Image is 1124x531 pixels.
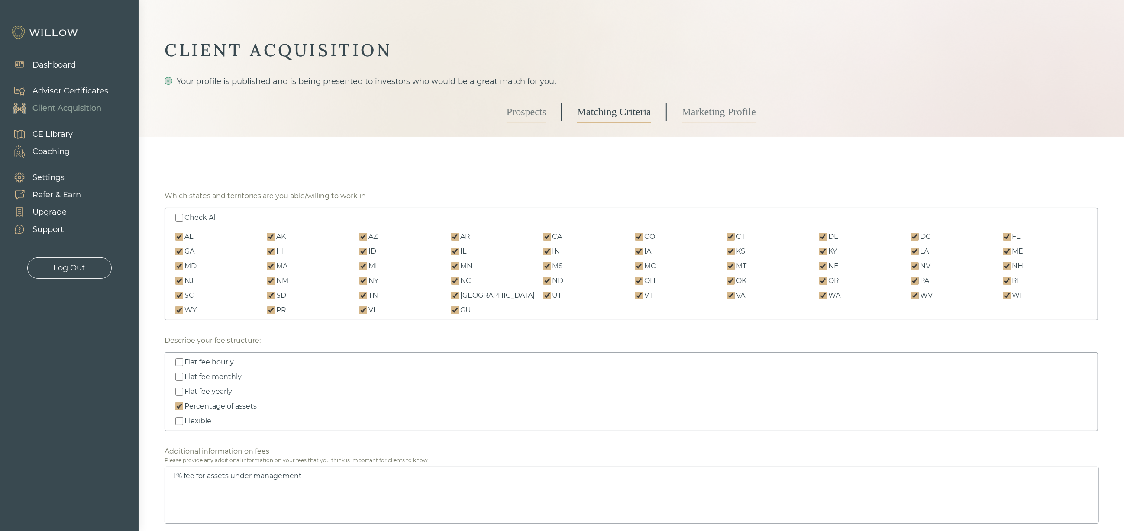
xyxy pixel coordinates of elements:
[644,246,651,257] div: IA
[267,277,275,285] input: NM
[828,261,839,271] div: NE
[368,261,377,271] div: MI
[32,146,70,158] div: Coaching
[165,335,261,346] div: Describe your fee structure:
[1012,261,1024,271] div: NH
[1012,290,1022,301] div: WI
[635,248,643,255] input: IA
[175,417,183,425] input: Flexible
[1012,276,1020,286] div: RI
[828,246,837,257] div: KY
[451,233,459,241] input: AR
[175,388,183,396] input: Flat fee yearly
[635,233,643,241] input: CO
[165,39,1098,61] div: CLIENT ACQUISITION
[267,248,275,255] input: HI
[276,305,286,315] div: PR
[552,261,563,271] div: MS
[736,276,746,286] div: OK
[165,77,172,85] span: check-circle
[460,246,466,257] div: IL
[1003,248,1011,255] input: ME
[1003,262,1011,270] input: NH
[4,126,73,143] a: CE Library
[543,262,551,270] input: MS
[1012,232,1021,242] div: FL
[727,262,735,270] input: MT
[184,386,232,397] div: Flat fee yearly
[175,277,183,285] input: NJ
[451,292,459,299] input: [GEOGRAPHIC_DATA]
[736,246,745,257] div: KS
[267,262,275,270] input: MA
[184,416,211,426] div: Flexible
[368,290,378,301] div: TN
[1003,233,1011,241] input: FL
[184,276,194,286] div: NJ
[32,224,64,235] div: Support
[165,446,269,457] div: Additional information on fees
[368,276,378,286] div: NY
[184,401,257,412] div: Percentage of assets
[911,233,919,241] input: DC
[451,306,459,314] input: GU
[911,248,919,255] input: LA
[267,292,275,299] input: SD
[184,290,194,301] div: SC
[4,143,73,160] a: Coaching
[819,248,827,255] input: KY
[727,277,735,285] input: OK
[635,262,643,270] input: MO
[368,305,375,315] div: VI
[32,103,101,114] div: Client Acquisition
[819,292,827,299] input: WA
[460,276,471,286] div: NC
[911,262,919,270] input: NV
[451,262,459,270] input: MN
[4,100,108,117] a: Client Acquisition
[359,306,367,314] input: VI
[276,290,286,301] div: SD
[460,290,535,301] div: [GEOGRAPHIC_DATA]
[267,233,275,241] input: AK
[644,261,656,271] div: MO
[460,261,472,271] div: MN
[175,233,183,241] input: AL
[32,59,76,71] div: Dashboard
[460,305,471,315] div: GU
[165,457,1098,464] div: Please provide any additional information on your fees that you think is important for clients to...
[184,232,193,242] div: AL
[368,246,376,257] div: ID
[920,276,929,286] div: PA
[54,262,85,274] div: Log Out
[32,206,67,218] div: Upgrade
[276,246,284,257] div: HI
[819,233,827,241] input: DE
[359,277,367,285] input: NY
[276,261,287,271] div: MA
[184,261,197,271] div: MD
[828,232,839,242] div: DE
[175,373,183,381] input: Flat fee monthly
[543,248,551,255] input: IN
[184,305,197,315] div: WY
[1003,277,1011,285] input: RI
[175,358,183,366] input: Flat fee hourly
[552,290,562,301] div: UT
[635,277,643,285] input: OH
[184,357,234,367] div: Flat fee hourly
[635,292,643,299] input: VT
[175,306,183,314] input: WY
[736,290,745,301] div: VA
[644,290,653,301] div: VT
[920,261,930,271] div: NV
[911,277,919,285] input: PA
[359,292,367,299] input: TN
[368,232,378,242] div: AZ
[828,276,839,286] div: OR
[276,276,288,286] div: NM
[276,232,286,242] div: AK
[543,277,551,285] input: ND
[920,246,929,257] div: LA
[451,277,459,285] input: NC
